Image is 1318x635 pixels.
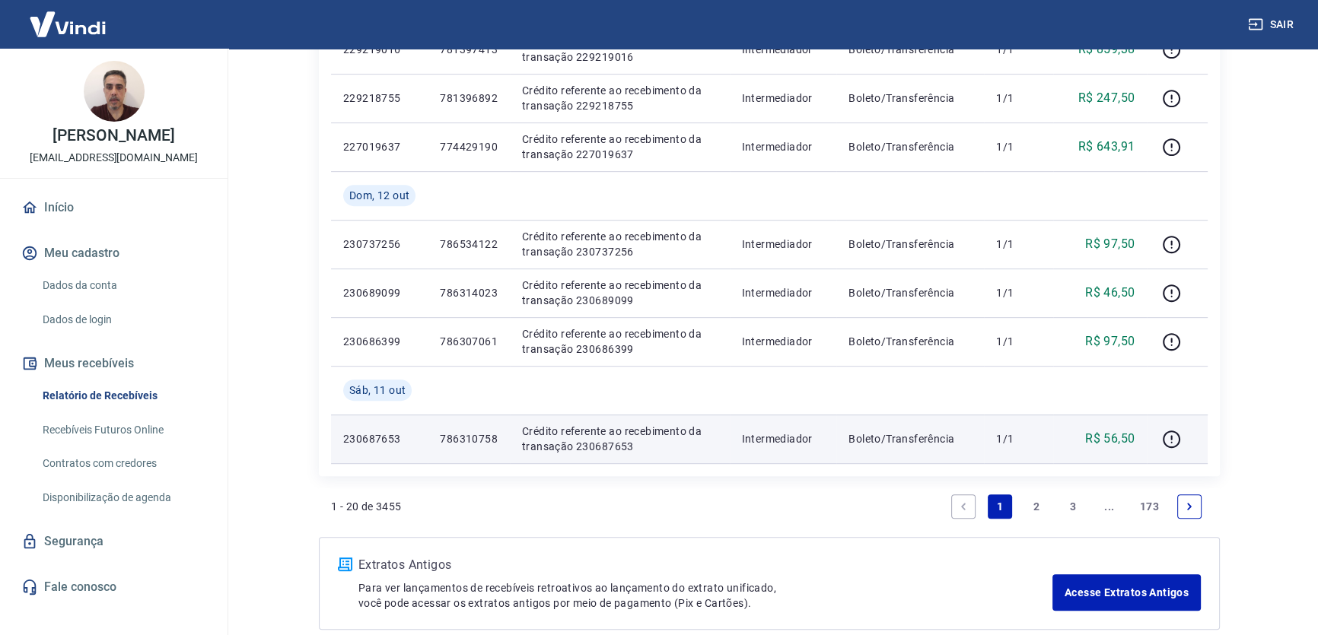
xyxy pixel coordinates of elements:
a: Previous page [951,494,976,519]
span: Sáb, 11 out [349,383,406,398]
img: 086b94dc-854d-4ca8-b167-b06c909ffac4.jpeg [84,61,145,122]
a: Segurança [18,525,209,558]
p: 229219016 [343,42,415,57]
a: Fale conosco [18,570,209,604]
p: 786307061 [440,334,498,349]
button: Sair [1245,11,1300,39]
span: Dom, 12 out [349,188,409,203]
p: Crédito referente ao recebimento da transação 230689099 [522,278,718,308]
a: Dados da conta [37,270,209,301]
p: 1/1 [996,42,1041,57]
p: R$ 56,50 [1085,430,1135,448]
p: 230686399 [343,334,415,349]
img: ícone [338,557,352,571]
p: 1/1 [996,90,1041,106]
p: R$ 97,50 [1085,332,1135,351]
p: 1/1 [996,431,1041,446]
p: Boleto/Transferência [848,431,972,446]
p: 1/1 [996,285,1041,300]
p: Intermediador [742,237,825,252]
p: 1/1 [996,237,1041,252]
p: Intermediador [742,90,825,106]
button: Meus recebíveis [18,347,209,380]
p: R$ 643,91 [1078,138,1135,156]
p: [PERSON_NAME] [53,128,174,144]
p: Intermediador [742,334,825,349]
p: Boleto/Transferência [848,334,972,349]
p: Crédito referente ao recebimento da transação 230737256 [522,229,718,259]
p: [EMAIL_ADDRESS][DOMAIN_NAME] [30,150,198,166]
p: 781396892 [440,90,498,106]
p: Intermediador [742,42,825,57]
a: Dados de login [37,304,209,335]
a: Início [18,191,209,224]
a: Next page [1177,494,1202,519]
a: Contratos com credores [37,448,209,479]
p: Boleto/Transferência [848,42,972,57]
p: Crédito referente ao recebimento da transação 229218755 [522,83,718,113]
img: Vindi [18,1,117,47]
p: 1/1 [996,139,1041,154]
p: Boleto/Transferência [848,90,972,106]
a: Recebíveis Futuros Online [37,414,209,446]
p: R$ 859,38 [1078,40,1135,59]
p: Boleto/Transferência [848,237,972,252]
p: 786314023 [440,285,498,300]
p: 230687653 [343,431,415,446]
p: R$ 247,50 [1078,89,1135,107]
p: Crédito referente ao recebimento da transação 227019637 [522,132,718,162]
a: Disponibilização de agenda [37,482,209,513]
p: 230689099 [343,285,415,300]
p: Crédito referente ao recebimento da transação 230686399 [522,326,718,357]
p: Boleto/Transferência [848,139,972,154]
p: Crédito referente ao recebimento da transação 230687653 [522,424,718,454]
p: Para ver lançamentos de recebíveis retroativos ao lançamento do extrato unificado, você pode aces... [358,580,1052,611]
p: R$ 46,50 [1085,284,1135,302]
p: Boleto/Transferência [848,285,972,300]
p: Extratos Antigos [358,556,1052,574]
p: 1/1 [996,334,1041,349]
p: 227019637 [343,139,415,154]
p: Crédito referente ao recebimento da transação 229219016 [522,34,718,65]
p: 774429190 [440,139,498,154]
p: 230737256 [343,237,415,252]
a: Page 173 [1134,494,1165,519]
p: 786534122 [440,237,498,252]
a: Page 3 [1061,494,1085,519]
button: Meu cadastro [18,237,209,270]
p: Intermediador [742,139,825,154]
p: R$ 97,50 [1085,235,1135,253]
p: Intermediador [742,285,825,300]
p: 786310758 [440,431,498,446]
a: Jump forward [1097,494,1122,519]
a: Acesse Extratos Antigos [1052,574,1201,611]
ul: Pagination [945,488,1208,525]
a: Relatório de Recebíveis [37,380,209,411]
p: 1 - 20 de 3455 [331,499,402,514]
p: Intermediador [742,431,825,446]
a: Page 1 is your current page [988,494,1012,519]
a: Page 2 [1024,494,1049,519]
p: 229218755 [343,90,415,106]
p: 781397413 [440,42,498,57]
